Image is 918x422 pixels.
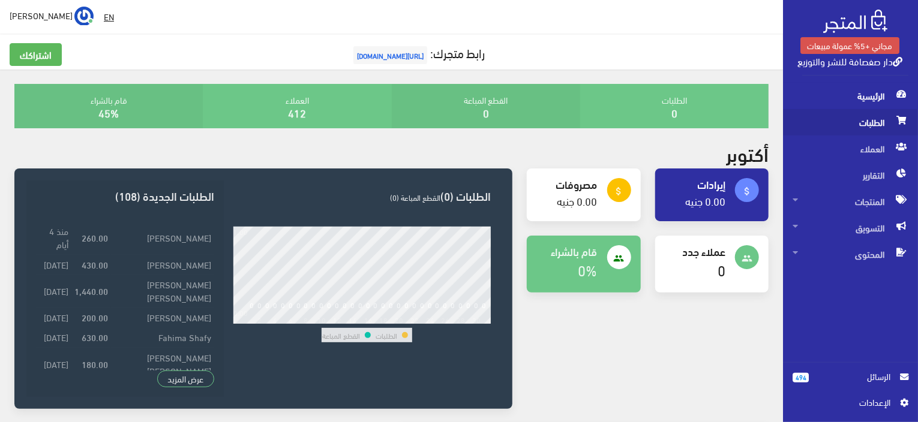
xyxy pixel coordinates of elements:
[410,315,419,324] div: 22
[793,109,908,135] span: الطلبات
[742,186,752,197] i: attach_money
[483,103,489,122] a: 0
[333,315,341,324] div: 12
[203,84,391,128] div: العملاء
[818,370,890,383] span: الرسائل
[157,370,215,387] a: عرض المزيد
[82,357,108,370] strong: 180.00
[353,46,427,64] span: [URL][DOMAIN_NAME]
[390,190,440,204] span: القطع المباعة (0)
[783,162,918,188] a: التقارير
[426,315,434,324] div: 24
[718,257,725,282] a: 0
[82,311,108,324] strong: 200.00
[800,37,899,54] a: مجاني +5% عمولة مبيعات
[322,328,361,342] td: القطع المباعة
[10,43,62,66] a: اشتراكك
[793,241,908,267] span: المحتوى
[665,245,725,257] h4: عملاء جدد
[257,315,262,324] div: 2
[783,241,918,267] a: المحتوى
[98,103,119,122] a: 45%
[289,103,307,122] a: 412
[797,52,902,70] a: دار صفصافة للنشر والتوزيع
[823,10,887,33] img: .
[111,254,215,274] td: [PERSON_NAME]
[304,315,308,324] div: 8
[36,327,71,347] td: [DATE]
[802,396,890,409] span: اﻹعدادات
[793,135,908,162] span: العملاء
[273,315,277,324] div: 4
[36,190,214,201] h3: الطلبات الجديدة (108)
[472,315,481,324] div: 30
[36,274,71,307] td: [DATE]
[350,41,485,64] a: رابط متجرك:[URL][DOMAIN_NAME]
[111,221,215,254] td: [PERSON_NAME]
[10,8,73,23] span: [PERSON_NAME]
[375,328,398,342] td: الطلبات
[793,373,809,382] span: 494
[364,315,373,324] div: 16
[793,370,908,396] a: 494 الرسائل
[580,84,769,128] div: الطلبات
[793,162,908,188] span: التقارير
[392,84,580,128] div: القطع المباعة
[36,221,71,254] td: منذ 4 أيام
[14,340,60,385] iframe: Drift Widget Chat Controller
[379,315,388,324] div: 18
[82,330,108,343] strong: 630.00
[685,191,725,210] a: 0.00 جنيه
[783,109,918,135] a: الطلبات
[726,143,769,164] h2: أكتوبر
[349,315,357,324] div: 14
[793,188,908,215] span: المنتجات
[536,178,597,190] h4: مصروفات
[111,347,215,380] td: [PERSON_NAME] [PERSON_NAME]
[742,253,752,264] i: people
[557,191,598,210] a: 0.00 جنيه
[14,84,203,128] div: قام بالشراء
[111,274,215,307] td: [PERSON_NAME] [PERSON_NAME]
[82,231,108,244] strong: 260.00
[74,7,94,26] img: ...
[783,135,918,162] a: العملاء
[289,315,293,324] div: 6
[10,6,94,25] a: ... [PERSON_NAME]
[395,315,403,324] div: 20
[793,396,908,415] a: اﻹعدادات
[783,83,918,109] a: الرئيسية
[111,327,215,347] td: Fahima Shafy
[793,83,908,109] span: الرئيسية
[36,308,71,327] td: [DATE]
[104,9,114,24] u: EN
[536,245,597,257] h4: قام بالشراء
[614,253,625,264] i: people
[665,178,725,190] h4: إيرادات
[578,257,598,282] a: 0%
[793,215,908,241] span: التسويق
[74,284,108,297] strong: 1,440.00
[36,254,71,274] td: [DATE]
[233,190,491,201] h3: الطلبات (0)
[671,103,677,122] a: 0
[82,258,108,271] strong: 430.00
[441,315,449,324] div: 26
[111,308,215,327] td: [PERSON_NAME]
[317,315,326,324] div: 10
[614,186,625,197] i: attach_money
[99,6,119,28] a: EN
[783,188,918,215] a: المنتجات
[457,315,465,324] div: 28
